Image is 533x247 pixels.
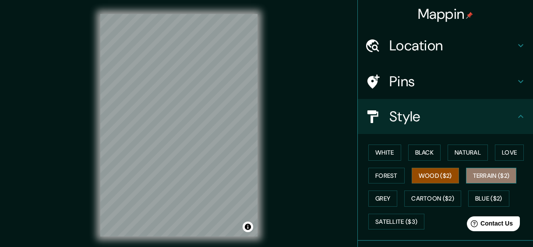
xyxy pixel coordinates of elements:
[389,73,515,90] h4: Pins
[412,168,459,184] button: Wood ($2)
[368,168,405,184] button: Forest
[418,5,473,23] h4: Mappin
[455,213,523,237] iframe: Help widget launcher
[404,191,461,207] button: Cartoon ($2)
[368,214,424,230] button: Satellite ($3)
[358,64,533,99] div: Pins
[466,168,517,184] button: Terrain ($2)
[243,222,253,232] button: Toggle attribution
[408,145,441,161] button: Black
[358,28,533,63] div: Location
[468,191,509,207] button: Blue ($2)
[495,145,524,161] button: Love
[389,37,515,54] h4: Location
[100,14,258,236] canvas: Map
[358,99,533,134] div: Style
[368,191,397,207] button: Grey
[389,108,515,125] h4: Style
[466,12,473,19] img: pin-icon.png
[368,145,401,161] button: White
[448,145,488,161] button: Natural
